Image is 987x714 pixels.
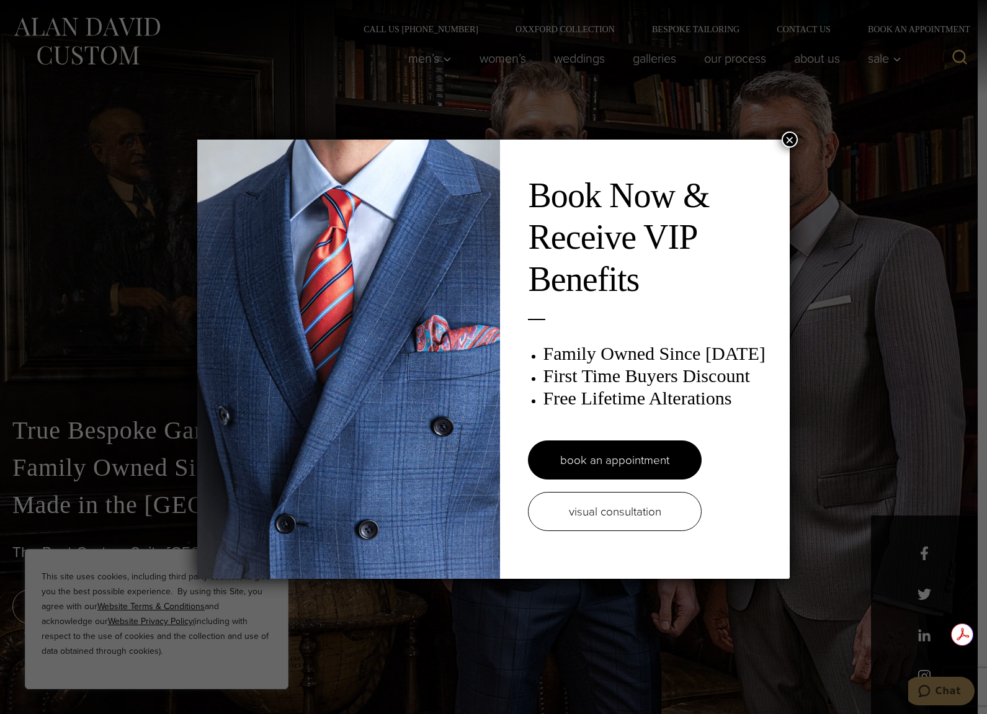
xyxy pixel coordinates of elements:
[782,132,798,148] button: Close
[528,175,777,300] h2: Book Now & Receive VIP Benefits
[528,440,702,480] a: book an appointment
[543,387,777,409] h3: Free Lifetime Alterations
[543,365,777,387] h3: First Time Buyers Discount
[27,9,53,20] span: Chat
[528,492,702,531] a: visual consultation
[543,342,777,365] h3: Family Owned Since [DATE]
